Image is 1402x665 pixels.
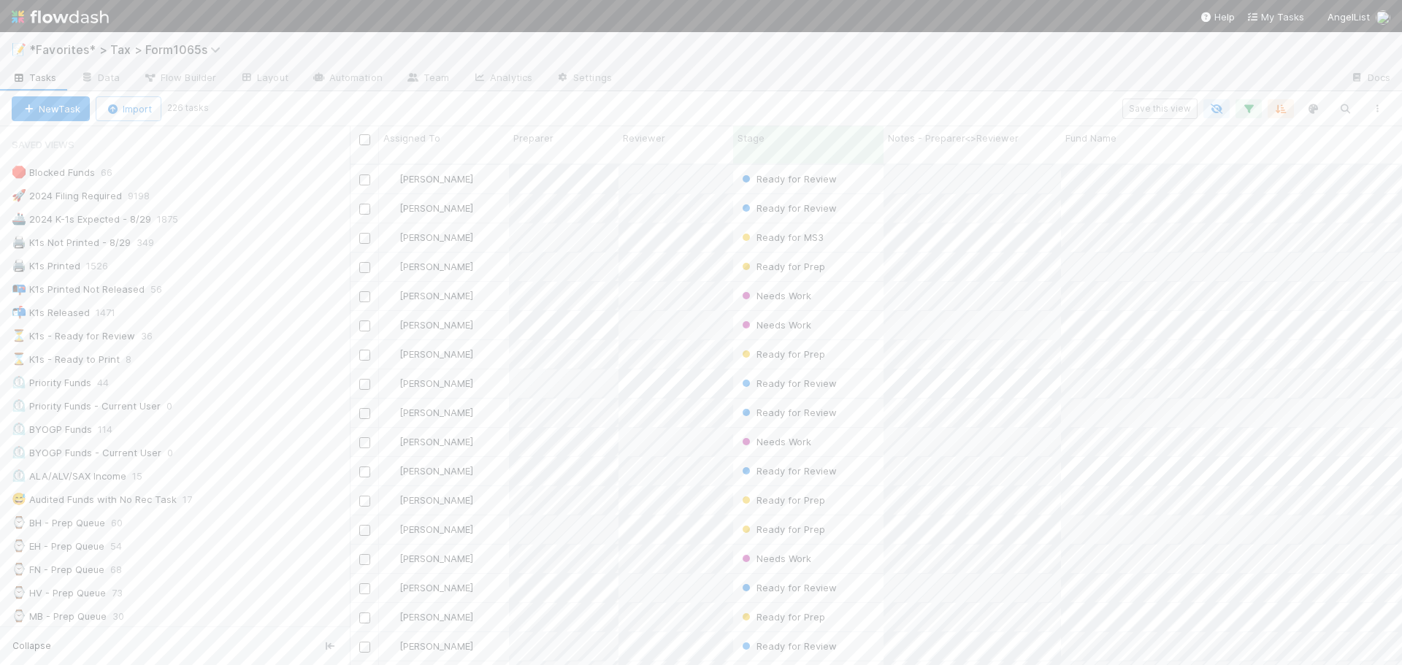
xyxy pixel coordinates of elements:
[385,376,473,391] div: [PERSON_NAME]
[385,405,473,420] div: [PERSON_NAME]
[167,444,188,462] span: 0
[300,67,394,91] a: Automation
[385,464,473,478] div: [PERSON_NAME]
[359,379,370,390] input: Toggle Row Selected
[399,407,473,418] span: [PERSON_NAME]
[386,553,397,564] img: avatar_cfa6ccaa-c7d9-46b3-b608-2ec56ecf97ad.png
[12,491,177,509] div: Audited Funds with No Rec Task
[399,611,473,623] span: [PERSON_NAME]
[739,553,811,564] span: Needs Work
[110,537,137,556] span: 54
[359,233,370,244] input: Toggle Row Selected
[386,290,397,301] img: avatar_e41e7ae5-e7d9-4d8d-9f56-31b0d7a2f4fd.png
[12,469,26,482] span: ⏲️
[739,288,811,303] div: Needs Work
[359,408,370,419] input: Toggle Row Selected
[12,514,105,532] div: BH - Prep Queue
[739,405,837,420] div: Ready for Review
[739,202,837,214] span: Ready for Review
[386,377,397,389] img: avatar_cfa6ccaa-c7d9-46b3-b608-2ec56ecf97ad.png
[739,347,825,361] div: Ready for Prep
[12,399,26,412] span: ⏲️
[739,290,811,301] span: Needs Work
[97,374,123,392] span: 44
[86,257,123,275] span: 1526
[12,423,26,435] span: ⏲️
[739,610,825,624] div: Ready for Prep
[739,377,837,389] span: Ready for Review
[385,580,473,595] div: [PERSON_NAME]
[386,261,397,272] img: avatar_e41e7ae5-e7d9-4d8d-9f56-31b0d7a2f4fd.png
[12,210,151,228] div: 2024 K-1s Expected - 8/29
[1122,99,1198,119] button: Save this view
[385,318,473,332] div: [PERSON_NAME]
[739,582,837,593] span: Ready for Review
[12,607,107,626] div: MB - Prep Queue
[739,465,837,477] span: Ready for Review
[1376,10,1390,25] img: avatar_37569647-1c78-4889-accf-88c08d42a236.png
[12,516,26,528] span: ⌚
[228,67,300,91] a: Layout
[12,70,57,85] span: Tasks
[132,467,157,485] span: 15
[738,131,765,145] span: Stage
[110,561,137,579] span: 68
[399,319,473,331] span: [PERSON_NAME]
[98,420,127,439] span: 114
[126,350,146,369] span: 8
[385,172,473,186] div: [PERSON_NAME]
[359,262,370,273] input: Toggle Row Selected
[1065,131,1116,145] span: Fund Name
[739,231,824,243] span: Ready for MS3
[1338,67,1402,91] a: Docs
[399,640,473,652] span: [PERSON_NAME]
[513,131,553,145] span: Preparer
[359,134,370,145] input: Toggle All Rows Selected
[12,130,74,159] span: Saved Views
[461,67,544,91] a: Analytics
[739,230,824,245] div: Ready for MS3
[739,611,825,623] span: Ready for Prep
[739,580,837,595] div: Ready for Review
[399,582,473,593] span: [PERSON_NAME]
[386,407,397,418] img: avatar_66854b90-094e-431f-b713-6ac88429a2b8.png
[359,291,370,302] input: Toggle Row Selected
[12,397,161,415] div: Priority Funds - Current User
[12,257,80,275] div: K1s Printed
[739,319,811,331] span: Needs Work
[12,374,91,392] div: Priority Funds
[1246,9,1304,24] a: My Tasks
[739,376,837,391] div: Ready for Review
[12,586,26,599] span: ⌚
[12,96,90,121] button: NewTask
[359,437,370,448] input: Toggle Row Selected
[12,43,26,55] span: 📝
[386,640,397,652] img: avatar_e41e7ae5-e7d9-4d8d-9f56-31b0d7a2f4fd.png
[386,523,397,535] img: avatar_e41e7ae5-e7d9-4d8d-9f56-31b0d7a2f4fd.png
[399,465,473,477] span: [PERSON_NAME]
[386,173,397,185] img: avatar_66854b90-094e-431f-b713-6ac88429a2b8.png
[12,164,95,182] div: Blocked Funds
[399,290,473,301] span: [PERSON_NAME]
[739,640,837,652] span: Ready for Review
[399,494,473,506] span: [PERSON_NAME]
[12,563,26,575] span: ⌚
[739,261,825,272] span: Ready for Prep
[12,236,26,248] span: 🖨️
[1200,9,1235,24] div: Help
[12,537,104,556] div: EH - Prep Queue
[1328,11,1370,23] span: AngelList
[386,582,397,593] img: avatar_66854b90-094e-431f-b713-6ac88429a2b8.png
[385,610,473,624] div: [PERSON_NAME]
[399,436,473,447] span: [PERSON_NAME]
[359,583,370,594] input: Toggle Row Selected
[12,639,51,653] span: Collapse
[12,493,26,505] span: 😅
[739,494,825,506] span: Ready for Prep
[12,353,26,365] span: ⌛
[137,234,169,252] span: 349
[739,436,811,447] span: Needs Work
[359,204,370,215] input: Toggle Row Selected
[399,261,473,272] span: [PERSON_NAME]
[386,436,397,447] img: avatar_d45d11ee-0024-4901-936f-9df0a9cc3b4e.png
